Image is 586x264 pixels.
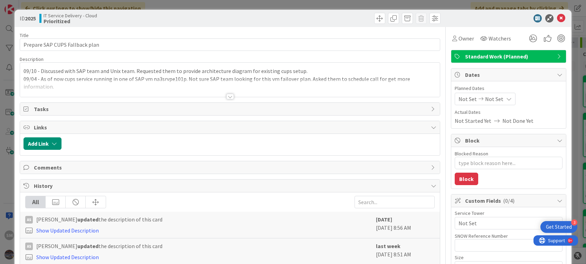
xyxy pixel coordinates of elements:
span: Comments [34,163,427,172]
button: Block [455,173,478,185]
b: [DATE] [376,216,392,223]
span: Support [15,1,31,9]
span: Block [465,136,554,145]
span: ID [20,14,36,22]
div: [DATE] 8:56 AM [376,215,435,235]
div: AS [25,243,33,250]
span: Not Set [459,219,550,227]
span: Owner [459,34,474,43]
span: Dates [465,71,554,79]
span: [PERSON_NAME] the description of this card [36,215,162,224]
span: Tasks [34,105,427,113]
label: SNOW Reference Number [455,233,508,239]
b: 2025 [25,15,36,22]
span: Not Done Yet [502,117,533,125]
b: last week [376,243,400,249]
div: Size [455,255,563,260]
p: 09/10 - Discussed with SAP team and Unix team. Requested them to provide architecture diagram for... [23,67,436,75]
span: IT Service Delivery - Cloud [44,13,97,18]
span: Actual Dates [455,109,563,116]
b: updated [77,216,98,223]
div: Open Get Started checklist, remaining modules: 3 [540,221,577,233]
div: 3 [571,219,577,226]
span: Watchers [489,34,511,43]
div: AS [25,216,33,224]
div: [DATE] 8:51 AM [376,242,435,261]
span: Not Started Yet [455,117,491,125]
span: Not Set [459,95,477,103]
span: Custom Fields [465,197,554,205]
span: [PERSON_NAME] the description of this card [36,242,162,250]
span: Standard Work (Planned) [465,52,554,61]
span: Description [20,56,44,62]
div: All [26,196,46,208]
span: History [34,182,427,190]
div: Get Started [546,224,572,230]
span: ( 0/4 ) [503,197,514,204]
input: Search... [355,196,435,208]
span: Not Set [485,95,503,103]
div: 9+ [35,3,38,8]
a: Show Updated Description [36,254,99,261]
b: updated [77,243,98,249]
span: Planned Dates [455,85,563,92]
span: Links [34,123,427,131]
button: Add Link [23,137,62,150]
p: 09/04 - As of now cups service running in one of SAP vm na3srvpe101p. Not sure SAP team looking f... [23,75,436,91]
a: Show Updated Description [36,227,99,234]
label: Blocked Reason [455,151,488,157]
div: Service Tower [455,211,563,216]
input: type card name here... [20,38,440,51]
label: Title [20,32,29,38]
b: Prioritized [44,18,97,24]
